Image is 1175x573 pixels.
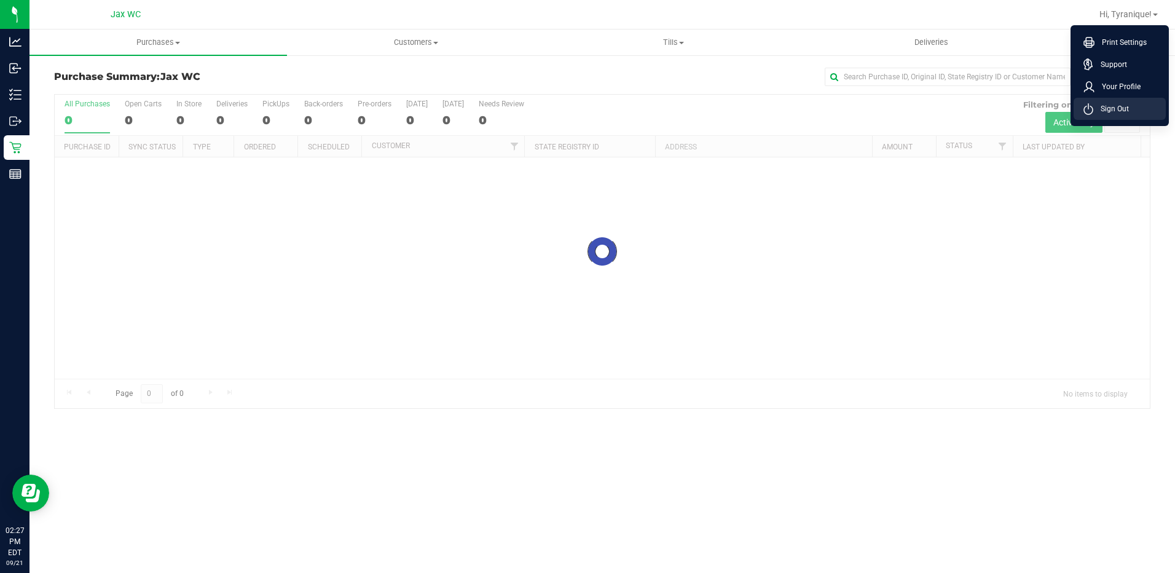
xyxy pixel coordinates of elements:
span: Jax WC [111,9,141,20]
p: 02:27 PM EDT [6,525,24,558]
span: Sign Out [1093,103,1129,115]
inline-svg: Inventory [9,89,22,101]
iframe: Resource center [12,475,49,512]
a: Support [1083,58,1161,71]
a: Deliveries [803,30,1060,55]
span: Print Settings [1094,36,1147,49]
inline-svg: Analytics [9,36,22,48]
h3: Purchase Summary: [54,71,420,82]
p: 09/21 [6,558,24,567]
span: Tills [546,37,802,48]
input: Search Purchase ID, Original ID, State Registry ID or Customer Name... [825,68,1071,86]
inline-svg: Inbound [9,62,22,74]
span: Your Profile [1094,81,1141,93]
span: Deliveries [898,37,965,48]
span: Jax WC [160,71,200,82]
a: Customers [287,30,544,55]
span: Support [1093,58,1127,71]
span: Customers [288,37,544,48]
span: Purchases [29,37,287,48]
inline-svg: Outbound [9,115,22,127]
a: Tills [545,30,803,55]
inline-svg: Reports [9,168,22,180]
span: Hi, Tyranique! [1099,9,1152,19]
a: Purchases [29,30,287,55]
li: Sign Out [1074,98,1166,120]
inline-svg: Retail [9,141,22,154]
